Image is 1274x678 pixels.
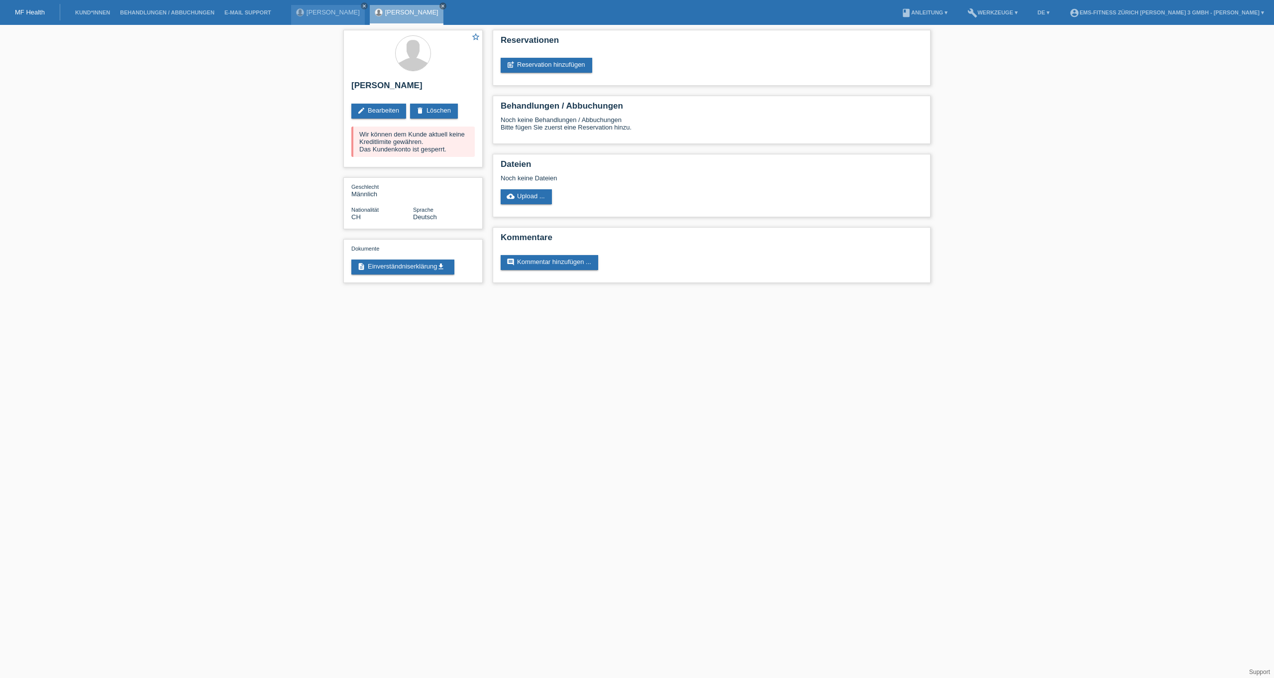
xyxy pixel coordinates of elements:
[362,3,367,8] i: close
[385,8,438,16] a: [PERSON_NAME]
[501,159,923,174] h2: Dateien
[1033,9,1055,15] a: DE ▾
[1249,669,1270,676] a: Support
[15,8,45,16] a: MF Health
[501,233,923,248] h2: Kommentare
[351,104,406,119] a: editBearbeiten
[410,104,458,119] a: deleteLöschen
[501,255,598,270] a: commentKommentar hinzufügen ...
[962,9,1023,15] a: buildWerkzeuge ▾
[507,61,515,69] i: post_add
[471,32,480,41] i: star_border
[501,101,923,116] h2: Behandlungen / Abbuchungen
[351,260,454,274] a: descriptionEinverständniserklärungget_app
[115,9,219,15] a: Behandlungen / Abbuchungen
[896,9,953,15] a: bookAnleitung ▾
[501,189,552,204] a: cloud_uploadUpload ...
[351,207,379,213] span: Nationalität
[507,192,515,200] i: cloud_upload
[219,9,276,15] a: E-Mail Support
[967,8,977,18] i: build
[1069,8,1079,18] i: account_circle
[1064,9,1269,15] a: account_circleEMS-Fitness Zürich [PERSON_NAME] 3 GmbH - [PERSON_NAME] ▾
[351,81,475,96] h2: [PERSON_NAME]
[901,8,911,18] i: book
[351,183,413,198] div: Männlich
[351,213,361,221] span: Schweiz
[307,8,360,16] a: [PERSON_NAME]
[413,213,437,221] span: Deutsch
[351,246,379,252] span: Dokumente
[437,263,445,271] i: get_app
[471,32,480,43] a: star_border
[439,2,446,9] a: close
[507,258,515,266] i: comment
[361,2,368,9] a: close
[440,3,445,8] i: close
[70,9,115,15] a: Kund*innen
[416,107,424,115] i: delete
[501,174,805,182] div: Noch keine Dateien
[351,127,475,157] div: Wir können dem Kunde aktuell keine Kreditlimite gewähren. Das Kundenkonto ist gesperrt.
[501,116,923,138] div: Noch keine Behandlungen / Abbuchungen Bitte fügen Sie zuerst eine Reservation hinzu.
[351,184,379,190] span: Geschlecht
[501,58,592,73] a: post_addReservation hinzufügen
[357,107,365,115] i: edit
[501,35,923,50] h2: Reservationen
[357,263,365,271] i: description
[413,207,433,213] span: Sprache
